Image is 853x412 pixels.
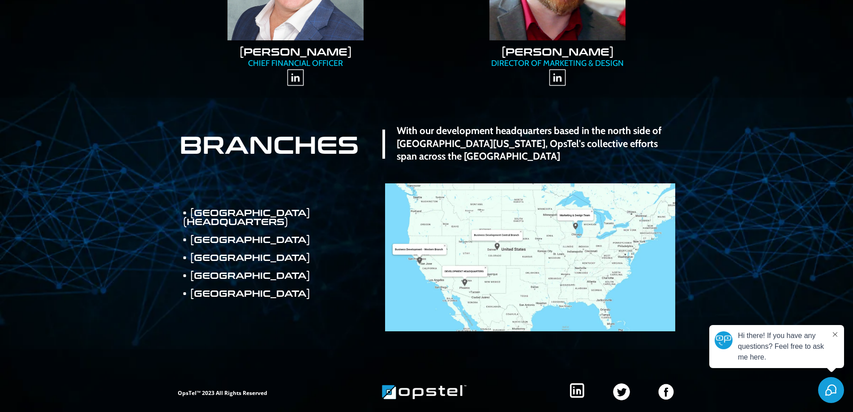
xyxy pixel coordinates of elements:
[436,58,680,69] p: DIRECTOR OF MARKETING & DESIGN
[183,280,354,298] p: • [GEOGRAPHIC_DATA]
[501,44,614,58] a: [PERSON_NAME]
[178,389,267,397] strong: OpsTel™ 2023 All Rights Reserved
[657,383,675,401] a: https://www.facebook.com/opstelservices/
[183,244,354,262] p: • [GEOGRAPHIC_DATA]
[440,69,675,87] a: https://www.linkedin.com/in/dustyn-hadley-5a53a735
[183,235,354,244] p: • [GEOGRAPHIC_DATA]
[613,383,630,401] a: https://twitter.com/opstelservices
[568,382,586,399] a: https://www.linkedin.com/company/opstel-services/
[183,208,354,226] p: • [GEOGRAPHIC_DATA] (HEADQUARTERS)
[174,58,418,69] p: CHIEF FINANCIAL OFFICER
[183,271,354,280] p: • [GEOGRAPHIC_DATA]
[239,44,352,58] a: [PERSON_NAME]
[174,128,365,160] p: BRANCHES
[397,125,661,162] strong: With our development headquarters based in the north side of [GEOGRAPHIC_DATA][US_STATE], OpsTel'...
[178,69,413,87] a: https://www.linkedin.com/in/jamesyostrum-betteraccounting/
